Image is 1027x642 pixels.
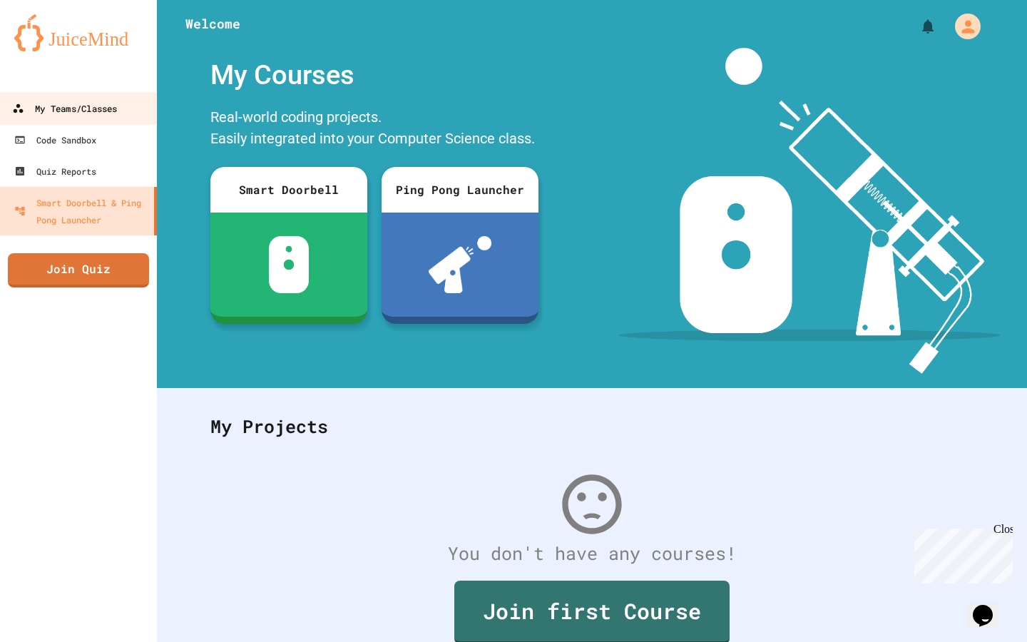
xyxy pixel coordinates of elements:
a: Join Quiz [8,253,149,287]
img: ppl-with-ball.png [429,236,492,293]
img: logo-orange.svg [14,14,143,51]
iframe: chat widget [909,523,1013,584]
div: Chat with us now!Close [6,6,98,91]
div: Quiz Reports [14,163,96,180]
div: You don't have any courses! [196,540,988,567]
iframe: chat widget [967,585,1013,628]
div: My Account [940,10,984,43]
div: My Projects [196,399,988,454]
div: My Teams/Classes [12,100,117,118]
div: Smart Doorbell [210,167,367,213]
div: Smart Doorbell & Ping Pong Launcher [14,194,148,228]
img: sdb-white.svg [269,236,310,293]
img: banner-image-my-projects.png [618,48,1001,374]
div: Code Sandbox [14,131,96,148]
div: Real-world coding projects. Easily integrated into your Computer Science class. [203,103,546,156]
div: My Notifications [893,14,940,39]
div: My Courses [203,48,546,103]
div: Ping Pong Launcher [382,167,538,213]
